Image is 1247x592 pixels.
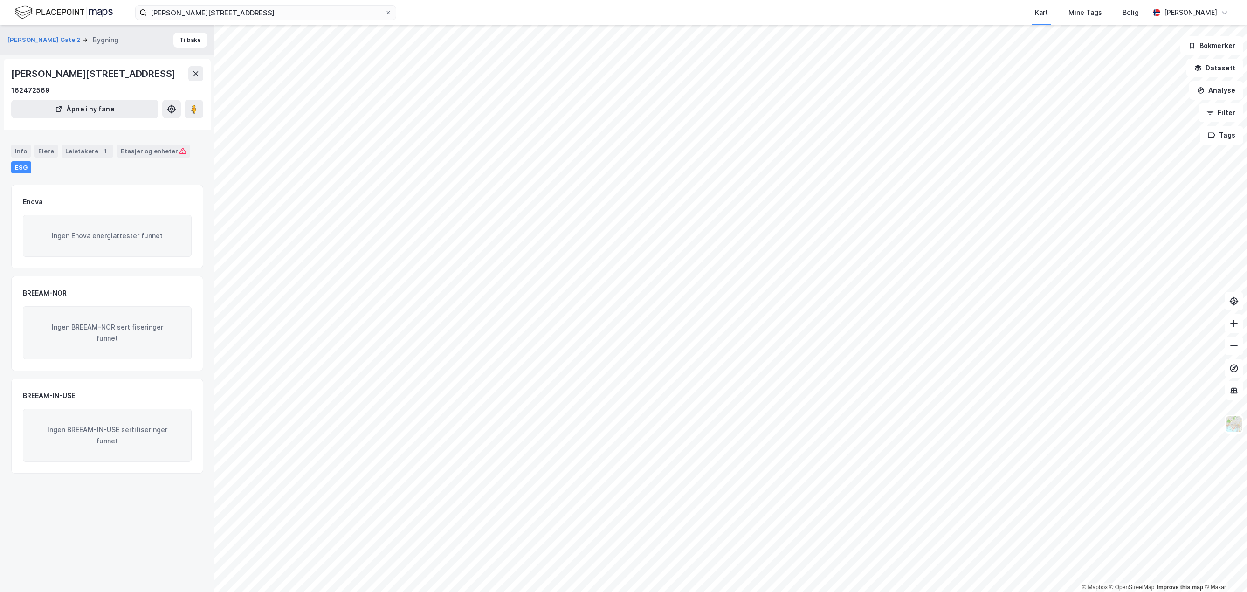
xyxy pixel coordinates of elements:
div: Enova [23,196,43,207]
div: Info [11,145,31,158]
button: Tilbake [173,33,207,48]
img: logo.f888ab2527a4732fd821a326f86c7f29.svg [15,4,113,21]
div: Eiere [34,145,58,158]
button: Filter [1199,103,1243,122]
div: 162472569 [11,85,50,96]
input: Søk på adresse, matrikkel, gårdeiere, leietakere eller personer [147,6,385,20]
img: Z [1225,415,1243,433]
div: Leietakere [62,145,113,158]
div: Ingen BREEAM-NOR sertifiseringer funnet [23,306,192,359]
a: Mapbox [1082,584,1108,591]
div: Kontrollprogram for chat [1200,547,1247,592]
a: OpenStreetMap [1109,584,1155,591]
div: Mine Tags [1068,7,1102,18]
button: Analyse [1189,81,1243,100]
div: [PERSON_NAME] [1164,7,1217,18]
div: Kart [1035,7,1048,18]
div: 1 [100,146,110,156]
div: Ingen BREEAM-IN-USE sertifiseringer funnet [23,409,192,462]
button: Tags [1200,126,1243,145]
div: Bygning [93,34,118,46]
div: Etasjer og enheter [121,147,186,155]
button: Åpne i ny fane [11,100,158,118]
div: [PERSON_NAME][STREET_ADDRESS] [11,66,177,81]
a: Improve this map [1157,584,1203,591]
div: ESG [11,161,31,173]
button: Datasett [1186,59,1243,77]
button: Bokmerker [1180,36,1243,55]
button: [PERSON_NAME] Gate 2 [7,35,82,45]
div: Ingen Enova energiattester funnet [23,215,192,257]
div: Bolig [1123,7,1139,18]
iframe: Chat Widget [1200,547,1247,592]
div: BREEAM-IN-USE [23,390,75,401]
div: BREEAM-NOR [23,288,67,299]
